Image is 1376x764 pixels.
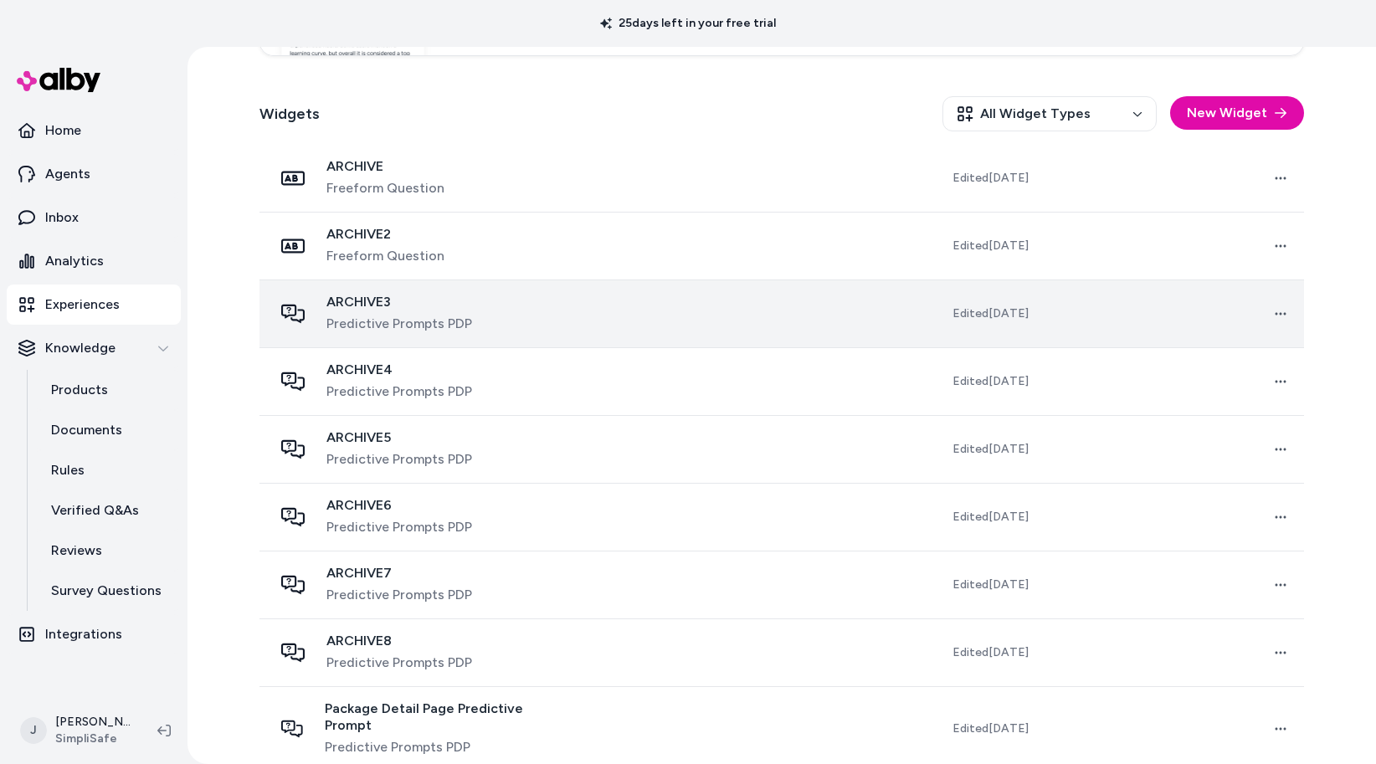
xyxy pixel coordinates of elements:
span: ARCHIVE5 [326,429,472,446]
a: Home [7,110,181,151]
span: Predictive Prompts PDP [326,314,472,334]
span: Predictive Prompts PDP [326,585,472,605]
span: Freeform Question [326,246,444,266]
span: Predictive Prompts PDP [325,737,552,757]
span: ARCHIVE4 [326,361,472,378]
span: Freeform Question [326,178,444,198]
a: Analytics [7,241,181,281]
p: Survey Questions [51,581,162,601]
span: Edited [DATE] [952,509,1029,526]
p: Experiences [45,295,120,315]
a: Agents [7,154,181,194]
a: Integrations [7,614,181,654]
img: alby Logo [17,68,100,92]
p: Knowledge [45,338,116,358]
span: ARCHIVE6 [326,497,472,514]
h2: Widgets [259,102,320,126]
button: Knowledge [7,328,181,368]
span: Edited [DATE] [952,305,1029,322]
span: SimpliSafe [55,731,131,747]
a: Verified Q&As [34,490,181,531]
a: Reviews [34,531,181,571]
span: Predictive Prompts PDP [326,653,472,673]
span: Edited [DATE] [952,238,1029,254]
span: Edited [DATE] [952,644,1029,661]
p: Reviews [51,541,102,561]
span: ARCHIVE7 [326,565,472,582]
span: Edited [DATE] [952,441,1029,458]
button: All Widget Types [942,96,1157,131]
p: Verified Q&As [51,500,139,520]
p: [PERSON_NAME] [55,714,131,731]
p: Rules [51,460,85,480]
a: Experiences [7,285,181,325]
p: Analytics [45,251,104,271]
span: ARCHIVE3 [326,294,472,310]
span: J [20,717,47,744]
p: Integrations [45,624,122,644]
p: Inbox [45,208,79,228]
a: Products [34,370,181,410]
a: Rules [34,450,181,490]
span: ARCHIVE [326,158,444,175]
span: Predictive Prompts PDP [326,449,472,469]
span: Predictive Prompts PDP [326,517,472,537]
p: Products [51,380,108,400]
p: Agents [45,164,90,184]
span: Package Detail Page Predictive Prompt [325,700,552,734]
span: Edited [DATE] [952,577,1029,593]
span: ARCHIVE8 [326,633,472,649]
span: ARCHIVE2 [326,226,444,243]
span: Predictive Prompts PDP [326,382,472,402]
a: Documents [34,410,181,450]
button: New Widget [1170,96,1304,130]
a: Inbox [7,197,181,238]
span: Edited [DATE] [952,373,1029,390]
a: Survey Questions [34,571,181,611]
span: Edited [DATE] [952,720,1029,737]
span: Edited [DATE] [952,170,1029,187]
p: Home [45,120,81,141]
p: 25 days left in your free trial [590,15,786,32]
p: Documents [51,420,122,440]
button: J[PERSON_NAME]SimpliSafe [10,704,144,757]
